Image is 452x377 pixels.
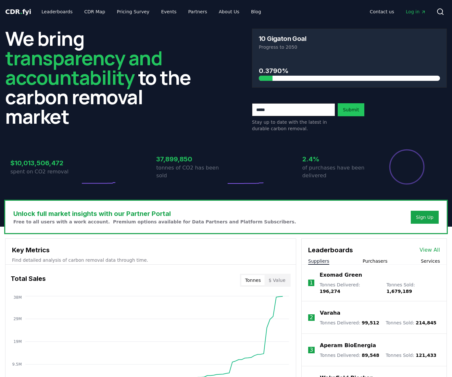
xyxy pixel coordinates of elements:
p: Tonnes Sold : [386,352,436,358]
span: 214,845 [416,320,436,325]
a: Aperam BioEnergia [320,342,376,349]
h3: Key Metrics [12,245,289,255]
a: Events [156,6,182,18]
p: Tonnes Delivered : [320,282,380,295]
a: Partners [183,6,212,18]
a: Varaha [320,309,340,317]
p: Free to all users with a work account. Premium options available for Data Partners and Platform S... [13,219,296,225]
p: Tonnes Sold : [386,282,440,295]
span: Log in [406,8,426,15]
span: . [20,8,22,16]
button: Services [421,258,440,264]
a: CDR.fyi [5,7,31,16]
h3: $10,013,506,472 [10,158,80,168]
span: 1,679,189 [386,289,412,294]
a: Blog [246,6,266,18]
button: Tonnes [241,275,265,285]
p: tonnes of CO2 has been sold [156,164,226,180]
h3: Total Sales [11,274,46,287]
h3: 2.4% [302,154,372,164]
tspan: 29M [13,317,22,321]
p: 3 [310,346,313,354]
div: Percentage of sales delivered [389,149,425,185]
nav: Main [365,6,431,18]
h3: 37,899,850 [156,154,226,164]
nav: Main [36,6,266,18]
p: Tonnes Delivered : [320,320,379,326]
h3: Leaderboards [308,245,353,255]
p: of purchases have been delivered [302,164,372,180]
h2: We bring to the carbon removal market [5,29,200,126]
button: Sign Up [411,211,439,224]
a: CDR Map [79,6,110,18]
span: 89,548 [362,353,379,358]
p: spent on CO2 removal [10,168,80,176]
a: Pricing Survey [112,6,155,18]
span: 99,512 [362,320,379,325]
a: View All [420,246,440,254]
tspan: 9.5M [12,362,22,367]
h3: 0.3790% [259,66,440,76]
h3: Unlock full market insights with our Partner Portal [13,209,296,219]
a: Contact us [365,6,399,18]
a: Exomad Green [320,271,362,279]
button: Purchasers [363,258,388,264]
span: transparency and accountability [5,44,162,91]
a: Log in [401,6,431,18]
button: $ Value [265,275,289,285]
p: 2 [310,314,313,321]
button: Suppliers [308,258,329,264]
span: CDR fyi [5,8,31,16]
p: Tonnes Sold : [386,320,436,326]
p: Find detailed analysis of carbon removal data through time. [12,257,289,263]
span: 121,433 [416,353,436,358]
tspan: 19M [13,339,22,344]
p: Tonnes Delivered : [320,352,379,358]
p: 1 [310,279,313,287]
a: Sign Up [416,214,433,220]
a: About Us [214,6,245,18]
tspan: 38M [13,295,22,300]
p: Progress to 2050 [259,44,440,50]
span: 196,274 [320,289,340,294]
button: Submit [338,103,364,116]
h3: 10 Gigaton Goal [259,35,306,42]
a: Leaderboards [36,6,78,18]
p: Stay up to date with the latest in durable carbon removal. [252,119,335,132]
